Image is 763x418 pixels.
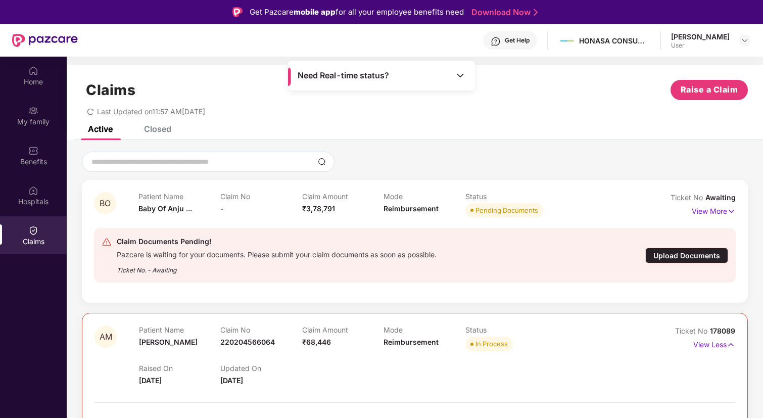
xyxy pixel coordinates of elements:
[465,192,547,201] p: Status
[302,192,384,201] p: Claim Amount
[220,376,243,385] span: [DATE]
[491,36,501,47] img: svg+xml;base64,PHN2ZyBpZD0iSGVscC0zMngzMiIgeG1sbnM9Imh0dHA6Ly93d3cudzMub3JnLzIwMDAvc3ZnIiB3aWR0aD...
[384,204,439,213] span: Reimbursement
[298,70,389,81] span: Need Real-time status?
[505,36,530,44] div: Get Help
[139,364,220,373] p: Raised On
[117,259,437,275] div: Ticket No. - Awaiting
[671,193,705,202] span: Ticket No
[28,146,38,156] img: svg+xml;base64,PHN2ZyBpZD0iQmVuZWZpdHMiIHhtbG5zPSJodHRwOi8vd3d3LnczLm9yZy8yMDAwL3N2ZyIgd2lkdGg9Ij...
[220,364,302,373] p: Updated On
[28,106,38,116] img: svg+xml;base64,PHN2ZyB3aWR0aD0iMjAiIGhlaWdodD0iMjAiIHZpZXdCb3g9IjAgMCAyMCAyMCIgZmlsbD0ibm9uZSIgeG...
[100,333,112,341] span: AM
[705,193,736,202] span: Awaiting
[220,338,275,346] span: 220204566064
[294,7,336,17] strong: mobile app
[302,204,335,213] span: ₹3,78,791
[28,185,38,196] img: svg+xml;base64,PHN2ZyBpZD0iSG9zcGl0YWxzIiB4bWxucz0iaHR0cDovL3d3dy53My5vcmcvMjAwMC9zdmciIHdpZHRoPS...
[671,41,730,50] div: User
[671,32,730,41] div: [PERSON_NAME]
[302,338,331,346] span: ₹68,446
[97,107,205,116] span: Last Updated on 11:57 AM[DATE]
[318,158,326,166] img: svg+xml;base64,PHN2ZyBpZD0iU2VhcmNoLTMyeDMyIiB4bWxucz0iaHR0cDovL3d3dy53My5vcmcvMjAwMC9zdmciIHdpZH...
[138,204,192,213] span: Baby Of Anju ...
[579,36,650,45] div: HONASA CONSUMER LIMITED
[471,7,535,18] a: Download Now
[250,6,464,18] div: Get Pazcare for all your employee benefits need
[139,376,162,385] span: [DATE]
[102,237,112,247] img: svg+xml;base64,PHN2ZyB4bWxucz0iaHR0cDovL3d3dy53My5vcmcvMjAwMC9zdmciIHdpZHRoPSIyNCIgaGVpZ2h0PSIyNC...
[645,248,728,263] div: Upload Documents
[384,326,465,334] p: Mode
[692,203,736,217] p: View More
[100,199,111,208] span: BO
[727,339,735,350] img: svg+xml;base64,PHN2ZyB4bWxucz0iaHR0cDovL3d3dy53My5vcmcvMjAwMC9zdmciIHdpZHRoPSIxNyIgaGVpZ2h0PSIxNy...
[28,225,38,236] img: svg+xml;base64,PHN2ZyBpZD0iQ2xhaW0iIHhtbG5zPSJodHRwOi8vd3d3LnczLm9yZy8yMDAwL3N2ZyIgd2lkdGg9IjIwIi...
[475,339,508,349] div: In Process
[534,7,538,18] img: Stroke
[220,192,302,201] p: Claim No
[560,33,575,48] img: Mamaearth%20Logo.jpg
[12,34,78,47] img: New Pazcare Logo
[693,337,735,350] p: View Less
[302,326,384,334] p: Claim Amount
[675,327,710,335] span: Ticket No
[117,236,437,248] div: Claim Documents Pending!
[86,81,135,99] h1: Claims
[741,36,749,44] img: svg+xml;base64,PHN2ZyBpZD0iRHJvcGRvd24tMzJ4MzIiIHhtbG5zPSJodHRwOi8vd3d3LnczLm9yZy8yMDAwL3N2ZyIgd2...
[232,7,243,17] img: Logo
[475,205,538,215] div: Pending Documents
[220,326,302,334] p: Claim No
[87,107,94,116] span: redo
[28,66,38,76] img: svg+xml;base64,PHN2ZyBpZD0iSG9tZSIgeG1sbnM9Imh0dHA6Ly93d3cudzMub3JnLzIwMDAvc3ZnIiB3aWR0aD0iMjAiIG...
[88,124,113,134] div: Active
[727,206,736,217] img: svg+xml;base64,PHN2ZyB4bWxucz0iaHR0cDovL3d3dy53My5vcmcvMjAwMC9zdmciIHdpZHRoPSIxNyIgaGVpZ2h0PSIxNy...
[681,83,738,96] span: Raise a Claim
[384,338,439,346] span: Reimbursement
[384,192,465,201] p: Mode
[138,192,220,201] p: Patient Name
[465,326,547,334] p: Status
[139,326,220,334] p: Patient Name
[144,124,171,134] div: Closed
[139,338,198,346] span: [PERSON_NAME]
[671,80,748,100] button: Raise a Claim
[220,204,224,213] span: -
[455,70,465,80] img: Toggle Icon
[710,327,735,335] span: 178089
[117,248,437,259] div: Pazcare is waiting for your documents. Please submit your claim documents as soon as possible.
